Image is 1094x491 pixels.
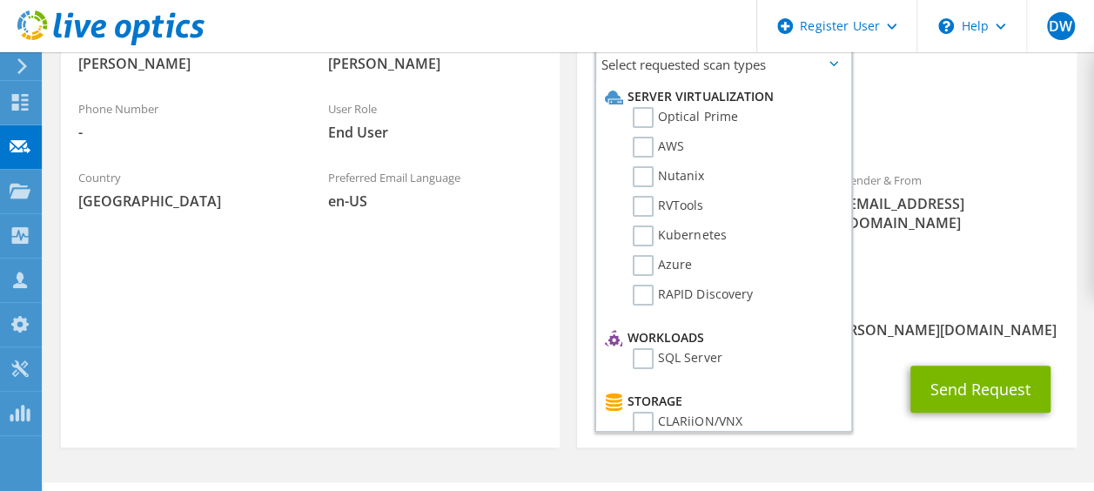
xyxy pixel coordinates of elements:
svg: \n [938,18,954,34]
li: Server Virtualization [601,86,842,107]
div: User Role [311,91,560,151]
span: en-US [328,192,543,211]
span: [GEOGRAPHIC_DATA] [78,192,293,211]
span: [PERSON_NAME] [78,54,293,73]
span: [EMAIL_ADDRESS][DOMAIN_NAME] [844,194,1059,232]
div: Country [61,159,311,219]
span: End User [328,123,543,142]
span: [PERSON_NAME] [328,54,543,73]
li: Storage [601,391,842,412]
span: Select requested scan types [596,47,850,82]
label: Azure [633,255,692,276]
span: DW [1047,12,1075,40]
label: CLARiiON/VNX [633,412,742,433]
label: Kubernetes [633,225,726,246]
label: RVTools [633,196,703,217]
span: - [78,123,293,142]
li: Workloads [601,327,842,348]
label: RAPID Discovery [633,285,752,306]
label: Optical Prime [633,107,737,128]
div: Sender & From [827,162,1077,241]
label: SQL Server [633,348,722,369]
div: To [577,162,827,279]
div: Preferred Email Language [311,159,560,219]
button: Send Request [910,366,1050,413]
label: AWS [633,137,684,158]
label: Nutanix [633,166,704,187]
div: Requested Collections [577,89,1076,153]
div: Phone Number [61,91,311,151]
div: CC & Reply To [577,288,1076,348]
